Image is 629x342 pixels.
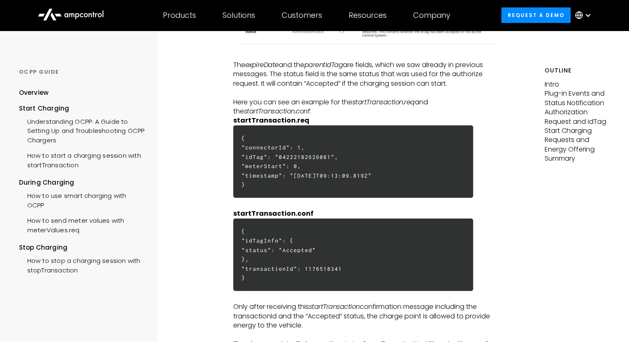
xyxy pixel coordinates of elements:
strong: startTransaction.req [233,116,309,125]
div: Solutions [222,11,255,20]
div: Start Charging [19,104,145,113]
div: Stop Charging [19,243,145,252]
em: expireDate [245,60,279,70]
div: During Charging [19,178,145,187]
p: ‍ [233,116,500,125]
a: Understanding OCPP: A Guide to Setting Up and Troubleshooting OCPP Chargers [19,113,145,147]
p: Plug-in Events and Status Notification [545,89,610,108]
p: ‍ [233,88,500,97]
a: Overview [19,88,49,104]
a: How to use smart charging with OCPP [19,187,145,212]
div: Overview [19,88,49,97]
a: How to stop a charging session with stopTransaction [19,252,145,277]
h5: Outline [545,66,610,75]
p: Summary [545,154,610,163]
h6: { "connectorId": 1, "idTag": "04222182626081", "meterStart": 0, "timestamp": "[DATE]T09:13:09.819... [233,125,474,198]
div: Company [413,11,450,20]
em: startTransaction.req [352,97,415,107]
em: parentIdTag [304,60,343,70]
h6: { "idTagInfo": { "status": "Accepted" }, "transactionId": 1176518341 } [233,219,474,291]
p: ‍ [233,51,500,60]
div: Customers [282,11,322,20]
strong: startTransaction.conf [233,209,313,218]
p: The and the are fields, which we saw already in previous messages. The status field is the same s... [233,60,500,88]
em: startTransaction [309,302,360,311]
p: ‍ [233,293,500,302]
a: How to send meter values with meterValues.req [19,212,145,237]
div: Resources [349,11,387,20]
p: Intro [545,80,610,89]
p: Only after receiving this confirmation message including the transactionId and the “Accepted” sta... [233,302,500,330]
p: ‍ [233,200,500,209]
p: ‍ [233,330,500,339]
em: startTransaction.conf [244,106,310,116]
p: Authorization Request and idTag [545,108,610,126]
a: How to start a charging session with startTransaction [19,147,145,172]
div: Products [163,11,196,20]
p: Here you can see an example for the and the : [233,98,500,116]
p: Start Charging Requests and Energy Offering [545,126,610,154]
div: OCPP GUIDE [19,68,145,76]
a: Request a demo [501,7,571,23]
